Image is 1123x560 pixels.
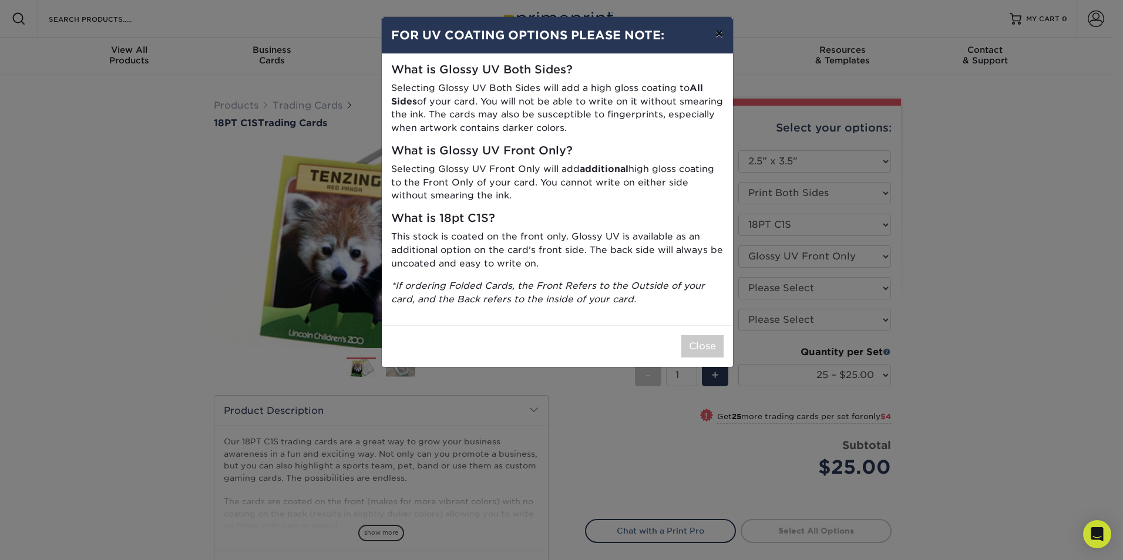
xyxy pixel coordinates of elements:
p: Selecting Glossy UV Front Only will add high gloss coating to the Front Only of your card. You ca... [391,163,724,203]
button: Close [681,335,724,357]
h5: What is Glossy UV Both Sides? [391,63,724,77]
strong: All Sides [391,82,703,107]
p: Selecting Glossy UV Both Sides will add a high gloss coating to of your card. You will not be abl... [391,82,724,135]
strong: additional [580,163,628,174]
i: *If ordering Folded Cards, the Front Refers to the Outside of your card, and the Back refers to t... [391,280,705,305]
div: Open Intercom Messenger [1083,520,1111,548]
h4: FOR UV COATING OPTIONS PLEASE NOTE: [391,26,724,44]
h5: What is 18pt C1S? [391,212,724,225]
button: × [705,17,732,50]
p: This stock is coated on the front only. Glossy UV is available as an additional option on the car... [391,230,724,270]
h5: What is Glossy UV Front Only? [391,144,724,158]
